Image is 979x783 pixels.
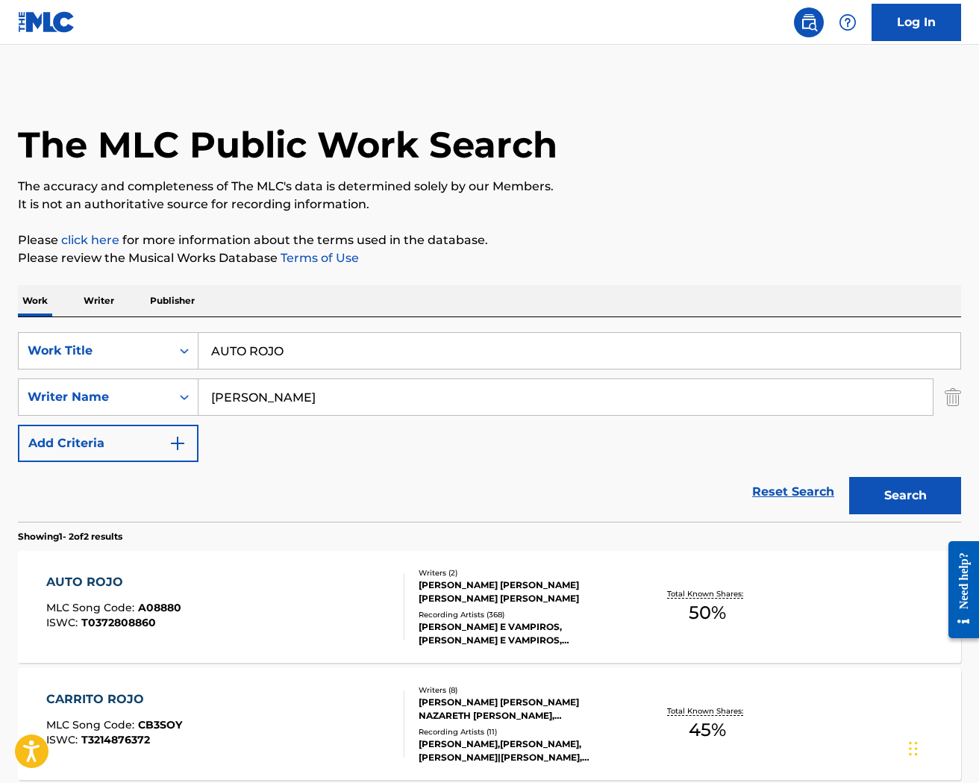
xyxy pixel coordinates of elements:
[419,620,628,647] div: [PERSON_NAME] E VAMPIROS, [PERSON_NAME] E VAMPIROS, [PERSON_NAME] E VAMPIROS, [PERSON_NAME] E VAM...
[28,388,162,406] div: Writer Name
[46,733,81,746] span: ISWC :
[18,530,122,543] p: Showing 1 - 2 of 2 results
[667,588,747,599] p: Total Known Shares:
[745,475,842,508] a: Reset Search
[904,711,979,783] iframe: Chat Widget
[81,733,150,746] span: T3214876372
[46,690,182,708] div: CARRITO ROJO
[18,249,961,267] p: Please review the Musical Works Database
[28,342,162,360] div: Work Title
[839,13,857,31] img: help
[61,233,119,247] a: click here
[833,7,863,37] div: Help
[138,601,181,614] span: A08880
[18,11,75,33] img: MLC Logo
[945,378,961,416] img: Delete Criterion
[18,425,198,462] button: Add Criteria
[169,434,187,452] img: 9d2ae6d4665cec9f34b9.svg
[419,737,628,764] div: [PERSON_NAME],[PERSON_NAME], [PERSON_NAME]|[PERSON_NAME], [PERSON_NAME], LOS DINOSAURIOS [PERSON_...
[18,668,961,780] a: CARRITO ROJOMLC Song Code:CB3SOYISWC:T3214876372Writers (8)[PERSON_NAME] [PERSON_NAME] NAZARETH [...
[18,332,961,522] form: Search Form
[872,4,961,41] a: Log In
[800,13,818,31] img: search
[81,616,156,629] span: T0372808860
[46,573,181,591] div: AUTO ROJO
[419,684,628,696] div: Writers ( 8 )
[18,122,557,167] h1: The MLC Public Work Search
[18,231,961,249] p: Please for more information about the terms used in the database.
[909,726,918,771] div: Arrastrar
[419,567,628,578] div: Writers ( 2 )
[46,616,81,629] span: ISWC :
[904,711,979,783] div: Widget de chat
[667,705,747,717] p: Total Known Shares:
[146,285,199,316] p: Publisher
[419,726,628,737] div: Recording Artists ( 11 )
[79,285,119,316] p: Writer
[419,609,628,620] div: Recording Artists ( 368 )
[794,7,824,37] a: Public Search
[419,696,628,723] div: [PERSON_NAME] [PERSON_NAME] NAZARETH [PERSON_NAME], [PERSON_NAME], [DEMOGRAPHIC_DATA] [PERSON_NAM...
[849,477,961,514] button: Search
[937,530,979,650] iframe: Resource Center
[18,178,961,196] p: The accuracy and completeness of The MLC's data is determined solely by our Members.
[689,717,726,743] span: 45 %
[18,196,961,213] p: It is not an authoritative source for recording information.
[689,599,726,626] span: 50 %
[419,578,628,605] div: [PERSON_NAME] [PERSON_NAME] [PERSON_NAME] [PERSON_NAME]
[46,718,138,731] span: MLC Song Code :
[278,251,359,265] a: Terms of Use
[18,551,961,663] a: AUTO ROJOMLC Song Code:A08880ISWC:T0372808860Writers (2)[PERSON_NAME] [PERSON_NAME] [PERSON_NAME]...
[18,285,52,316] p: Work
[138,718,182,731] span: CB3SOY
[46,601,138,614] span: MLC Song Code :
